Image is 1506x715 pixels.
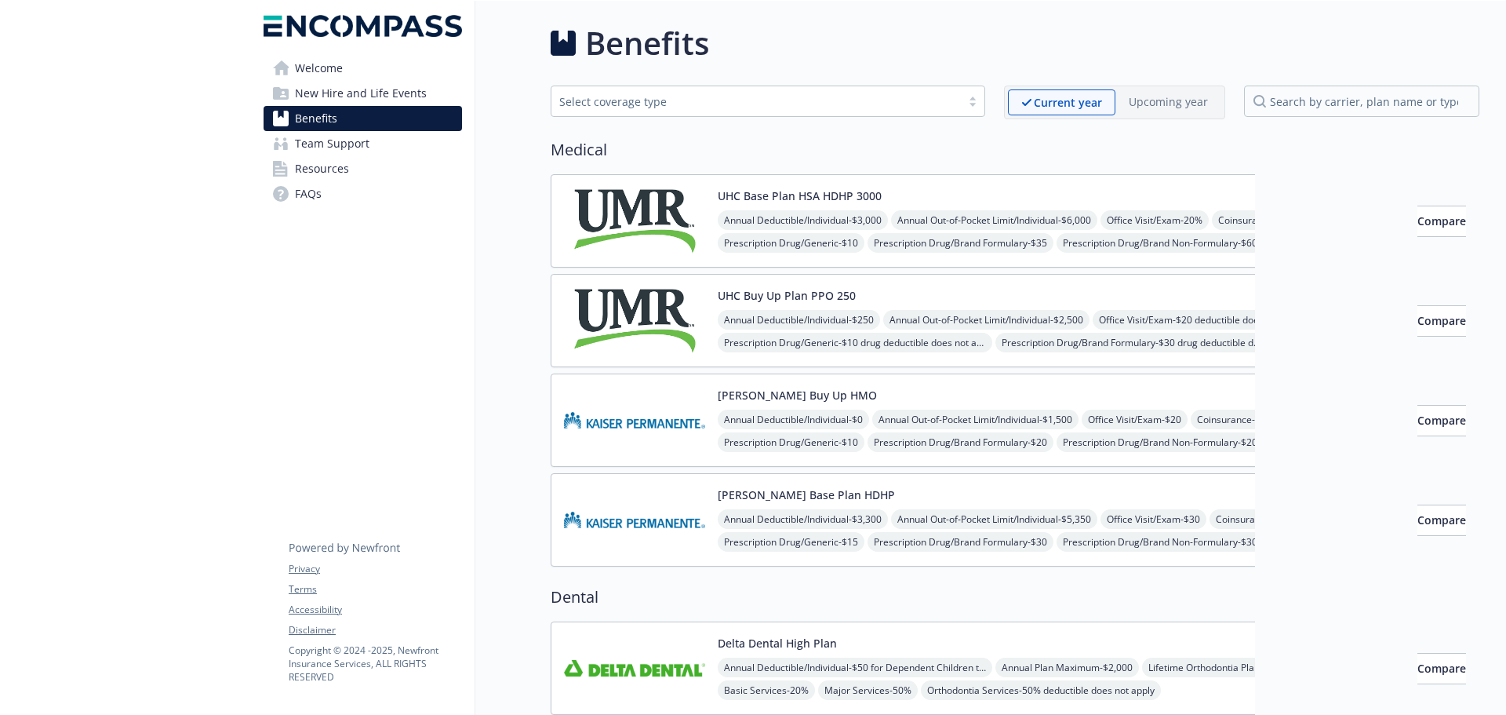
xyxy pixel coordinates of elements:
[551,585,1479,609] h2: Dental
[1210,509,1299,529] span: Coinsurance - 30%
[718,310,880,330] span: Annual Deductible/Individual - $250
[718,487,895,503] button: [PERSON_NAME] Base Plan HDHP
[818,680,918,700] span: Major Services - 50%
[891,210,1097,230] span: Annual Out-of-Pocket Limit/Individual - $6,000
[718,680,815,700] span: Basic Services - 20%
[1115,89,1221,115] span: Upcoming year
[264,81,462,106] a: New Hire and Life Events
[1100,210,1209,230] span: Office Visit/Exam - 20%
[1417,513,1466,527] span: Compare
[1244,86,1479,117] input: search by carrier, plan name or type
[295,181,322,206] span: FAQs
[564,487,705,553] img: Kaiser Permanente Insurance Company carrier logo
[551,138,1479,162] h2: Medical
[564,188,705,254] img: UMR carrier logo
[295,106,337,131] span: Benefits
[264,156,462,181] a: Resources
[1100,509,1206,529] span: Office Visit/Exam - $30
[1417,313,1466,328] span: Compare
[289,623,461,637] a: Disclaimer
[289,562,461,576] a: Privacy
[1082,410,1188,429] span: Office Visit/Exam - $20
[1034,94,1102,111] p: Current year
[718,287,856,304] button: UHC Buy Up Plan PPO 250
[868,532,1053,552] span: Prescription Drug/Brand Formulary - $30
[891,509,1097,529] span: Annual Out-of-Pocket Limit/Individual - $5,350
[1142,658,1345,677] span: Lifetime Orthodontia Plan Maximum - $2,000
[1417,413,1466,428] span: Compare
[289,603,461,617] a: Accessibility
[1417,653,1466,684] button: Compare
[868,233,1053,253] span: Prescription Drug/Brand Formulary - $35
[718,658,992,677] span: Annual Deductible/Individual - $50 for Dependent Children through age [DEMOGRAPHIC_DATA]
[995,658,1139,677] span: Annual Plan Maximum - $2,000
[995,333,1270,352] span: Prescription Drug/Brand Formulary - $30 drug deductible does not apply
[264,181,462,206] a: FAQs
[1212,210,1301,230] span: Coinsurance - 20%
[1129,93,1208,110] p: Upcoming year
[868,432,1053,452] span: Prescription Drug/Brand Formulary - $20
[295,56,343,81] span: Welcome
[559,93,953,110] div: Select coverage type
[718,432,864,452] span: Prescription Drug/Generic - $10
[718,387,877,403] button: [PERSON_NAME] Buy Up HMO
[585,20,709,67] h1: Benefits
[289,582,461,596] a: Terms
[1417,405,1466,436] button: Compare
[718,188,882,204] button: UHC Base Plan HSA HDHP 3000
[718,509,888,529] span: Annual Deductible/Individual - $3,300
[921,680,1161,700] span: Orthodontia Services - 50% deductible does not apply
[718,532,864,552] span: Prescription Drug/Generic - $15
[295,156,349,181] span: Resources
[718,410,869,429] span: Annual Deductible/Individual - $0
[564,635,705,702] img: Delta Dental Insurance Company carrier logo
[295,81,427,106] span: New Hire and Life Events
[289,644,461,684] p: Copyright © 2024 - 2025 , Newfront Insurance Services, ALL RIGHTS RESERVED
[718,333,992,352] span: Prescription Drug/Generic - $10 drug deductible does not apply
[1417,206,1466,237] button: Compare
[1417,505,1466,536] button: Compare
[1417,661,1466,676] span: Compare
[883,310,1089,330] span: Annual Out-of-Pocket Limit/Individual - $2,500
[264,56,462,81] a: Welcome
[1057,233,1264,253] span: Prescription Drug/Brand Non-Formulary - $60
[1191,410,1275,429] span: Coinsurance - 0%
[1417,305,1466,337] button: Compare
[718,210,888,230] span: Annual Deductible/Individual - $3,000
[1057,432,1264,452] span: Prescription Drug/Brand Non-Formulary - $20
[1057,532,1264,552] span: Prescription Drug/Brand Non-Formulary - $30
[872,410,1079,429] span: Annual Out-of-Pocket Limit/Individual - $1,500
[718,233,864,253] span: Prescription Drug/Generic - $10
[1093,310,1312,330] span: Office Visit/Exam - $20 deductible does not apply
[718,635,837,651] button: Delta Dental High Plan
[564,387,705,454] img: Kaiser Permanente Insurance Company carrier logo
[295,131,369,156] span: Team Support
[1417,213,1466,228] span: Compare
[564,287,705,354] img: UMR carrier logo
[264,106,462,131] a: Benefits
[264,131,462,156] a: Team Support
